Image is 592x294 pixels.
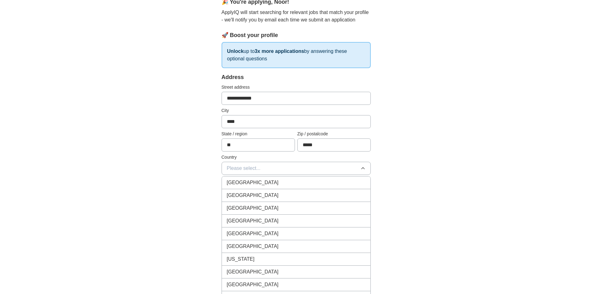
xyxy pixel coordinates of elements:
[222,131,295,137] label: State / region
[227,217,279,225] span: [GEOGRAPHIC_DATA]
[227,179,279,186] span: [GEOGRAPHIC_DATA]
[222,73,371,82] div: Address
[222,154,371,161] label: Country
[227,165,261,172] span: Please select...
[222,162,371,175] button: Please select...
[227,192,279,199] span: [GEOGRAPHIC_DATA]
[255,49,304,54] strong: 3x more applications
[227,49,244,54] strong: Unlock
[222,42,371,68] p: up to by answering these optional questions
[227,230,279,237] span: [GEOGRAPHIC_DATA]
[227,281,279,288] span: [GEOGRAPHIC_DATA]
[227,204,279,212] span: [GEOGRAPHIC_DATA]
[222,84,371,91] label: Street address
[297,131,371,137] label: Zip / postalcode
[222,107,371,114] label: City
[227,243,279,250] span: [GEOGRAPHIC_DATA]
[222,31,371,40] div: 🚀 Boost your profile
[227,255,255,263] span: [US_STATE]
[227,268,279,276] span: [GEOGRAPHIC_DATA]
[222,9,371,24] p: ApplyIQ will start searching for relevant jobs that match your profile - we'll notify you by emai...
